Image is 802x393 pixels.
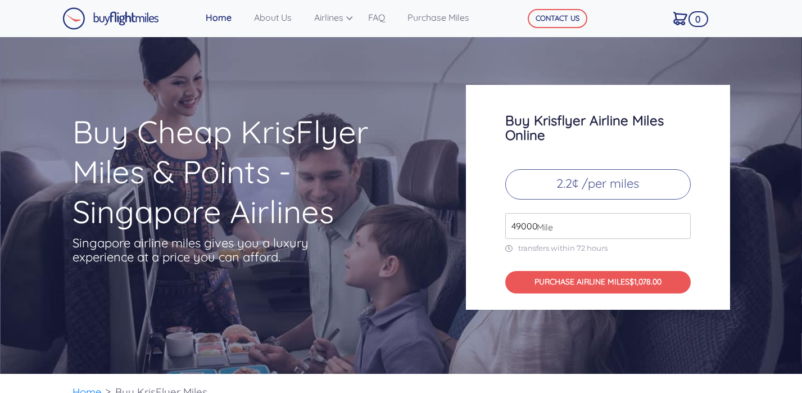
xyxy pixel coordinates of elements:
[673,12,687,25] img: Cart
[505,169,691,200] p: 2.2¢ /per miles
[505,271,691,294] button: PURCHASE AIRLINE MILES$1,078.00
[669,6,703,30] a: 0
[403,6,487,29] a: Purchase Miles
[364,6,403,29] a: FAQ
[505,243,691,253] p: transfers within 72 hours
[62,4,159,33] a: Buy Flight Miles Logo
[531,220,553,234] span: Mile
[250,6,310,29] a: About Us
[688,11,709,27] span: 0
[62,7,159,30] img: Buy Flight Miles Logo
[73,236,325,264] p: Singapore airline miles gives you a luxury experience at a price you can afford.
[528,9,587,28] button: CONTACT US
[201,6,250,29] a: Home
[73,112,422,232] h1: Buy Cheap KrisFlyer Miles & Points - Singapore Airlines
[629,277,661,287] span: $1,078.00
[505,113,691,142] h3: Buy Krisflyer Airline Miles Online
[310,6,364,29] a: Airlines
